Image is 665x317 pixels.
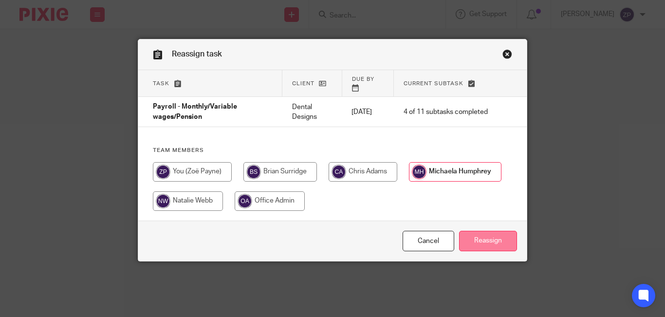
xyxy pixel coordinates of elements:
input: Reassign [459,231,517,252]
span: Due by [352,76,374,82]
span: Reassign task [172,50,222,58]
h4: Team members [153,147,512,154]
td: 4 of 11 subtasks completed [394,97,498,127]
span: Task [153,81,169,86]
a: Close this dialog window [403,231,454,252]
a: Close this dialog window [502,49,512,62]
span: Payroll - Monthly/Variable wages/Pension [153,104,237,121]
p: [DATE] [351,107,384,117]
span: Current subtask [404,81,463,86]
p: Dental Designs [292,102,332,122]
span: Client [292,81,314,86]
